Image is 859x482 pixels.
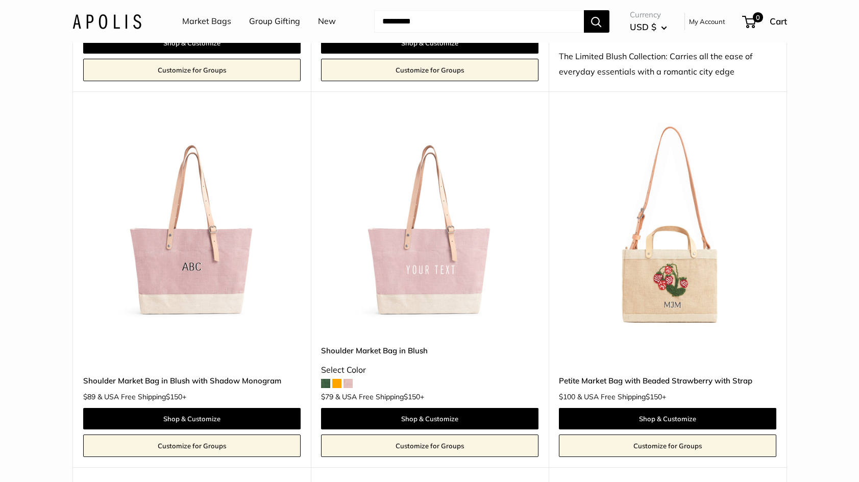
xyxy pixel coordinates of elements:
[321,363,538,378] div: Select Color
[321,408,538,429] a: Shop & Customize
[646,392,662,401] span: $150
[559,49,776,80] div: The Limited Blush Collection: Carries all the ease of everyday essentials with a romantic city edge
[559,117,776,334] a: Petite Market Bag with Beaded Strawberry with StrapPetite Market Bag with Beaded Strawberry with ...
[83,117,301,334] img: Shoulder Market Bag in Blush with Shadow Monogram
[8,443,109,474] iframe: Sign Up via Text for Offers
[559,408,776,429] a: Shop & Customize
[97,393,186,400] span: & USA Free Shipping +
[630,19,667,35] button: USD $
[630,21,656,32] span: USD $
[404,392,420,401] span: $150
[584,10,609,33] button: Search
[752,12,763,22] span: 0
[83,408,301,429] a: Shop & Customize
[321,59,538,81] a: Customize for Groups
[321,392,333,401] span: $79
[689,15,725,28] a: My Account
[559,392,575,401] span: $100
[83,117,301,334] a: Shoulder Market Bag in Blush with Shadow MonogramShoulder Market Bag in Blush with Shadow Monogram
[72,14,141,29] img: Apolis
[166,392,182,401] span: $150
[321,117,538,334] a: Shoulder Market Bag in BlushShoulder Market Bag in Blush
[83,435,301,457] a: Customize for Groups
[374,10,584,33] input: Search...
[321,435,538,457] a: Customize for Groups
[770,16,787,27] span: Cart
[83,392,95,401] span: $89
[335,393,424,400] span: & USA Free Shipping +
[83,59,301,81] a: Customize for Groups
[577,393,666,400] span: & USA Free Shipping +
[559,375,776,387] a: Petite Market Bag with Beaded Strawberry with Strap
[182,14,231,29] a: Market Bags
[321,117,538,334] img: Shoulder Market Bag in Blush
[630,8,667,22] span: Currency
[743,13,787,30] a: 0 Cart
[321,345,538,356] a: Shoulder Market Bag in Blush
[559,435,776,457] a: Customize for Groups
[318,14,336,29] a: New
[249,14,300,29] a: Group Gifting
[559,117,776,334] img: Petite Market Bag with Beaded Strawberry with Strap
[83,375,301,387] a: Shoulder Market Bag in Blush with Shadow Monogram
